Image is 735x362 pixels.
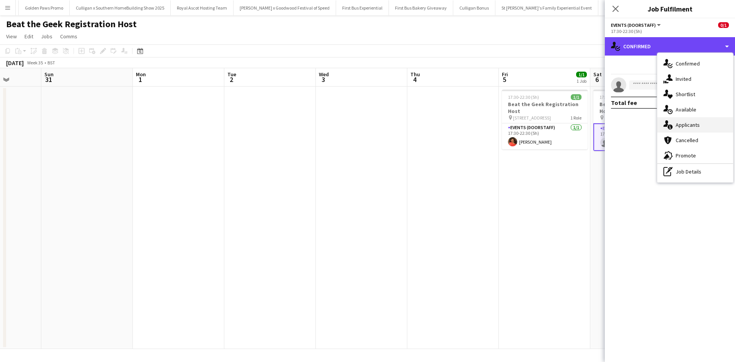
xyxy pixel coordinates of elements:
div: Applicants [657,117,733,133]
app-job-card: 17:30-22:30 (5h)1/1Beat the Geek Registration Host [STREET_ADDRESS]1 RoleEvents (Doorstaff)1/117:... [502,90,588,149]
span: 1/1 [571,94,581,100]
div: BST [47,60,55,66]
div: Invited [657,71,733,87]
span: 17:30-22:30 (5h) [508,94,539,100]
span: Sun [44,71,54,78]
span: Thu [410,71,420,78]
span: 1 Role [570,115,581,121]
button: First Bus Experiential [336,0,389,15]
div: Confirmed [605,37,735,56]
span: 1/1 [576,72,587,77]
button: First Bus Bakery Giveaway [389,0,453,15]
div: Cancelled [657,133,733,148]
button: St [PERSON_NAME]'s Family Experiential Event [495,0,598,15]
app-card-role: Events (Doorstaff)4A0/117:30-22:30 (5h) [593,123,679,151]
a: Edit [21,31,36,41]
span: 6 [592,75,602,84]
span: 2 [226,75,236,84]
span: Mon [136,71,146,78]
button: Golden Paws Promo [19,0,70,15]
h1: Beat the Geek Registration Host [6,18,137,30]
app-job-card: 17:30-22:30 (5h)0/1Beat the Geek Registration Host [STREET_ADDRESS]1 RoleEvents (Doorstaff)4A0/11... [593,90,679,151]
h3: Beat the Geek Registration Host [593,101,679,115]
span: Sat [593,71,602,78]
button: Culligan x Southern HomeBuilding Show 2025 [70,0,171,15]
span: Jobs [41,33,52,40]
div: Shortlist [657,87,733,102]
app-card-role: Events (Doorstaff)1/117:30-22:30 (5h)[PERSON_NAME] [502,123,588,149]
div: 1 Job [577,78,586,84]
span: Fri [502,71,508,78]
h3: Beat the Geek Registration Host [502,101,588,115]
span: Tue [227,71,236,78]
span: 31 [43,75,54,84]
button: Student Day [598,0,635,15]
span: Edit [24,33,33,40]
h3: Job Fulfilment [605,4,735,14]
span: Events (Doorstaff) [611,22,656,28]
div: Confirmed [657,56,733,71]
button: Culligan Bonus [453,0,495,15]
span: 1 [135,75,146,84]
div: Available [657,102,733,117]
span: 4 [409,75,420,84]
div: Job Details [657,164,733,179]
span: 5 [501,75,508,84]
button: Royal Ascot Hosting Team [171,0,234,15]
div: Promote [657,148,733,163]
span: Comms [60,33,77,40]
span: Week 35 [25,60,44,66]
span: [STREET_ADDRESS] [513,115,551,121]
span: 17:30-22:30 (5h) [599,94,630,100]
a: Comms [57,31,80,41]
div: 17:30-22:30 (5h) [611,28,729,34]
div: Total fee [611,99,637,106]
button: Events (Doorstaff) [611,22,662,28]
button: [PERSON_NAME] x Goodwood Festival of Speed [234,0,336,15]
span: 3 [318,75,329,84]
a: View [3,31,20,41]
span: View [6,33,17,40]
span: 0/1 [718,22,729,28]
span: [STREET_ADDRESS] [604,115,642,121]
div: [DATE] [6,59,24,67]
span: Wed [319,71,329,78]
a: Jobs [38,31,56,41]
